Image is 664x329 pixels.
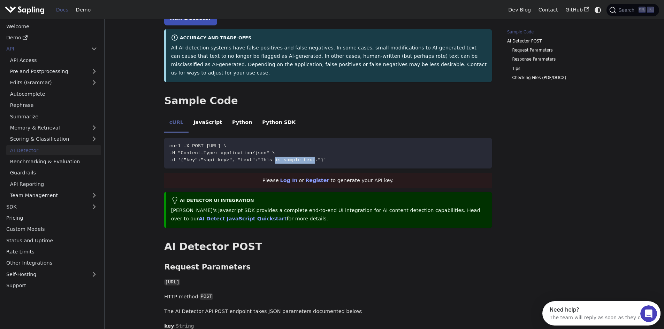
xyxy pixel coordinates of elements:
[6,123,101,133] a: Memory & Retrieval
[169,150,275,156] span: -H "Content-Type: application/json" \
[227,113,257,133] li: Python
[512,47,599,54] a: Request Parameters
[189,113,227,133] li: JavaScript
[616,7,639,13] span: Search
[7,11,104,19] div: The team will reply as soon as they can
[257,113,301,133] li: Python SDK
[535,5,562,15] a: Contact
[2,213,101,223] a: Pricing
[5,5,45,15] img: Sapling.ai
[6,66,101,77] a: Pre and Postprocessing
[164,95,492,107] h2: Sample Code
[164,241,492,253] h2: AI Detector POST
[2,269,101,279] a: Self-Hosting
[504,5,534,15] a: Dev Blog
[6,100,101,110] a: Rephrase
[6,78,101,88] a: Edits (Grammar)
[6,190,101,201] a: Team Management
[6,157,101,167] a: Benchmarking & Evaluation
[6,179,101,189] a: API Reporting
[640,305,657,322] iframe: Intercom live chat
[6,134,101,144] a: Scoring & Classification
[164,263,492,272] h3: Request Parameters
[6,111,101,122] a: Summarize
[280,178,298,183] a: Log In
[512,65,599,72] a: Tips
[2,281,101,291] a: Support
[6,89,101,99] a: Autocomplete
[7,6,104,11] div: Need help?
[52,5,72,15] a: Docs
[606,4,659,16] button: Search (Ctrl+K)
[199,216,287,221] a: AI Detect JavaScript Quickstart
[2,235,101,245] a: Status and Uptime
[164,307,492,316] p: The AI Detector API POST endpoint takes JSON parameters documented below:
[5,5,47,15] a: Sapling.ai
[169,157,327,163] span: -d '{"key":"<api-key>", "text":"This is sample text."}'
[164,173,492,188] div: Please or to generate your API key.
[171,206,487,223] p: [PERSON_NAME]'s Javascript SDK provides a complete end-to-end UI integration for AI content detec...
[3,3,125,22] div: Open Intercom Messenger
[72,5,94,15] a: Demo
[2,224,101,234] a: Custom Models
[87,44,101,54] button: Collapse sidebar category 'API'
[171,197,487,205] div: AI Detector UI integration
[512,75,599,81] a: Checking Files (PDF/DOCX)
[507,29,602,36] a: Sample Code
[2,202,87,212] a: SDK
[507,38,602,45] a: AI Detector POST
[6,145,101,155] a: AI Detector
[164,279,180,286] code: [URL]
[176,323,194,329] span: String
[562,5,593,15] a: GitHub
[171,44,487,77] p: All AI detection systems have false positives and false negatives. In some cases, small modificat...
[512,56,599,63] a: Response Parameters
[164,293,492,301] p: HTTP method:
[6,168,101,178] a: Guardrails
[2,33,101,43] a: Demo
[2,247,101,257] a: Rate Limits
[200,293,213,300] code: POST
[2,258,101,268] a: Other Integrations
[2,21,101,31] a: Welcome
[2,44,87,54] a: API
[647,7,654,13] kbd: K
[171,34,487,42] div: Accuracy and Trade-offs
[164,113,188,133] li: cURL
[169,143,227,149] span: curl -X POST [URL] \
[87,202,101,212] button: Expand sidebar category 'SDK'
[6,55,101,65] a: API Access
[593,5,603,15] button: Switch between dark and light mode (currently system mode)
[164,323,174,329] strong: key
[542,301,661,326] iframe: Intercom live chat discovery launcher
[305,178,329,183] a: Register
